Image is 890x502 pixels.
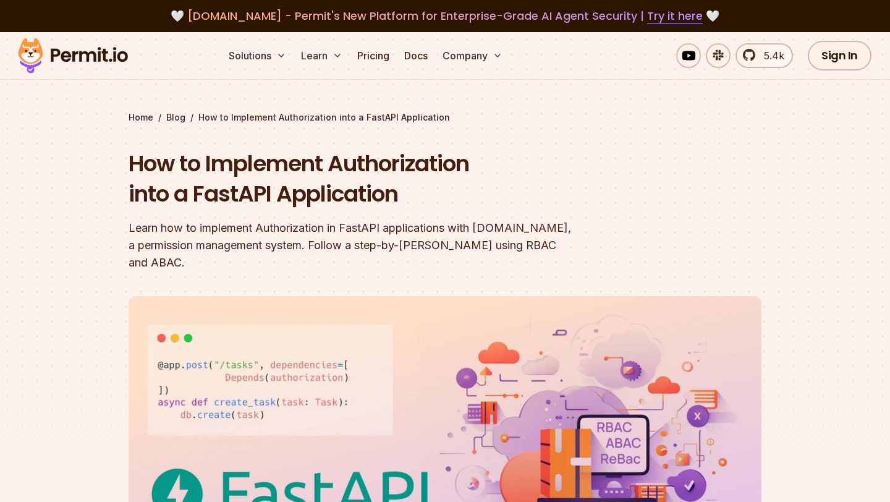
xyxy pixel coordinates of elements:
[129,219,603,271] div: Learn how to implement Authorization in FastAPI applications with [DOMAIN_NAME], a permission man...
[129,111,761,124] div: / /
[129,111,153,124] a: Home
[735,43,793,68] a: 5.4k
[30,7,860,25] div: 🤍 🤍
[12,35,133,77] img: Permit logo
[756,48,784,63] span: 5.4k
[187,8,703,23] span: [DOMAIN_NAME] - Permit's New Platform for Enterprise-Grade AI Agent Security |
[129,148,603,210] h1: How to Implement Authorization into a FastAPI Application
[399,43,433,68] a: Docs
[808,41,871,70] a: Sign In
[647,8,703,24] a: Try it here
[352,43,394,68] a: Pricing
[224,43,291,68] button: Solutions
[166,111,185,124] a: Blog
[296,43,347,68] button: Learn
[438,43,507,68] button: Company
